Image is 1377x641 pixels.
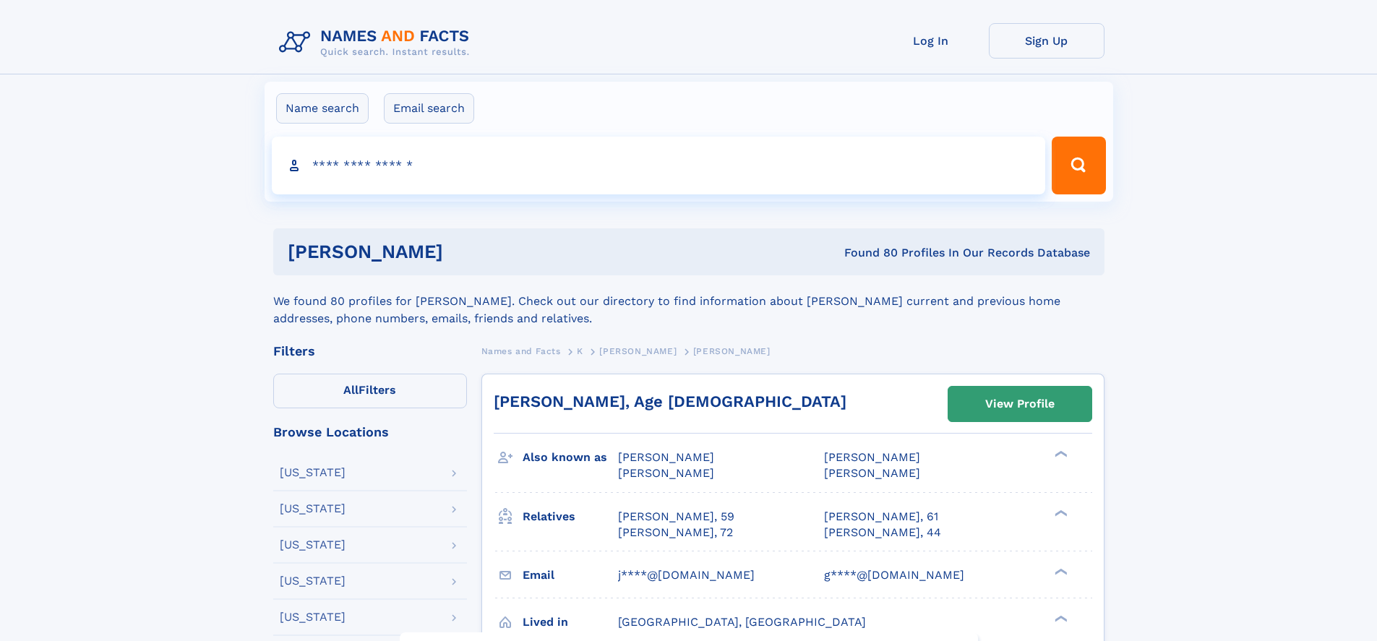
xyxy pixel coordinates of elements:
[1051,567,1068,576] div: ❯
[523,504,618,529] h3: Relatives
[273,23,481,62] img: Logo Names and Facts
[276,93,369,124] label: Name search
[989,23,1104,59] a: Sign Up
[272,137,1046,194] input: search input
[873,23,989,59] a: Log In
[280,503,346,515] div: [US_STATE]
[824,509,938,525] a: [PERSON_NAME], 61
[1051,508,1068,517] div: ❯
[280,467,346,478] div: [US_STATE]
[1051,449,1068,459] div: ❯
[280,539,346,551] div: [US_STATE]
[599,342,677,360] a: [PERSON_NAME]
[948,387,1091,421] a: View Profile
[481,342,561,360] a: Names and Facts
[824,525,941,541] a: [PERSON_NAME], 44
[577,342,583,360] a: K
[494,392,846,410] a: [PERSON_NAME], Age [DEMOGRAPHIC_DATA]
[599,346,677,356] span: [PERSON_NAME]
[523,610,618,634] h3: Lived in
[288,243,644,261] h1: [PERSON_NAME]
[643,245,1090,261] div: Found 80 Profiles In Our Records Database
[280,611,346,623] div: [US_STATE]
[618,525,733,541] a: [PERSON_NAME], 72
[273,426,467,439] div: Browse Locations
[1052,137,1105,194] button: Search Button
[273,345,467,358] div: Filters
[824,450,920,464] span: [PERSON_NAME]
[618,450,714,464] span: [PERSON_NAME]
[523,445,618,470] h3: Also known as
[280,575,346,587] div: [US_STATE]
[273,374,467,408] label: Filters
[577,346,583,356] span: K
[384,93,474,124] label: Email search
[693,346,771,356] span: [PERSON_NAME]
[618,615,866,629] span: [GEOGRAPHIC_DATA], [GEOGRAPHIC_DATA]
[824,466,920,480] span: [PERSON_NAME]
[273,275,1104,327] div: We found 80 profiles for [PERSON_NAME]. Check out our directory to find information about [PERSON...
[985,387,1055,421] div: View Profile
[523,563,618,588] h3: Email
[343,383,359,397] span: All
[618,509,734,525] a: [PERSON_NAME], 59
[618,466,714,480] span: [PERSON_NAME]
[1051,614,1068,623] div: ❯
